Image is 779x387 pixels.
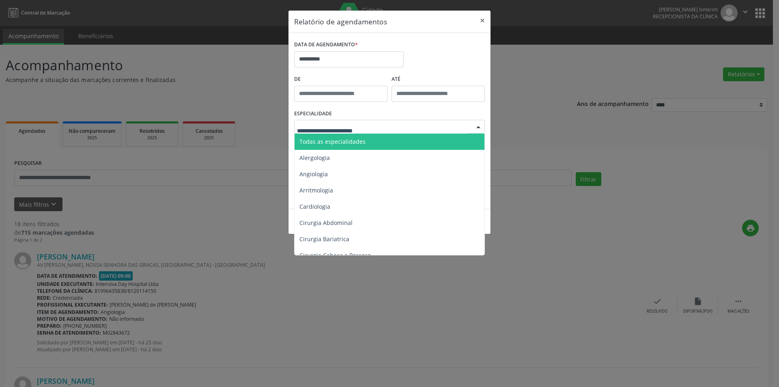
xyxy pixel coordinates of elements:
[474,11,491,30] button: Close
[392,73,485,86] label: ATÉ
[294,16,387,27] h5: Relatório de agendamentos
[299,186,333,194] span: Arritmologia
[299,235,349,243] span: Cirurgia Bariatrica
[299,138,366,145] span: Todas as especialidades
[299,251,371,259] span: Cirurgia Cabeça e Pescoço
[299,154,330,162] span: Alergologia
[299,170,328,178] span: Angiologia
[294,73,387,86] label: De
[294,39,358,51] label: DATA DE AGENDAMENTO
[299,203,330,210] span: Cardiologia
[294,108,332,120] label: ESPECIALIDADE
[299,219,353,227] span: Cirurgia Abdominal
